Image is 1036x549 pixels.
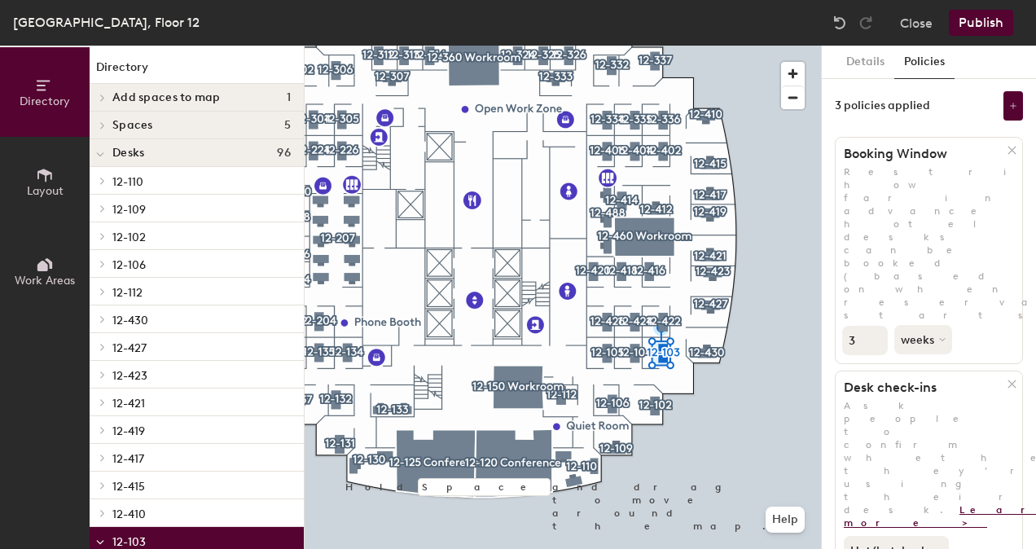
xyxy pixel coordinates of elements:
[112,452,144,466] span: 12-417
[20,94,70,108] span: Directory
[836,165,1022,322] p: Restrict how far in advance hotel desks can be booked (based on when reservation starts).
[112,314,148,327] span: 12-430
[836,146,1007,162] h1: Booking Window
[858,15,874,31] img: Redo
[112,507,146,521] span: 12-410
[112,175,143,189] span: 12-110
[766,507,805,533] button: Help
[112,535,146,549] span: 12-103
[90,59,304,84] h1: Directory
[27,184,64,198] span: Layout
[112,397,145,411] span: 12-421
[894,325,952,354] button: weeks
[112,91,221,104] span: Add spaces to map
[112,231,146,244] span: 12-102
[277,147,291,160] span: 96
[112,424,145,438] span: 12-419
[836,46,894,79] button: Details
[112,119,153,132] span: Spaces
[835,99,930,112] div: 3 policies applied
[112,341,147,355] span: 12-427
[287,91,291,104] span: 1
[900,10,933,36] button: Close
[112,286,143,300] span: 12-112
[894,46,955,79] button: Policies
[112,369,147,383] span: 12-423
[284,119,291,132] span: 5
[836,380,1007,396] h1: Desk check-ins
[112,203,146,217] span: 12-109
[949,10,1013,36] button: Publish
[112,480,145,494] span: 12-415
[832,15,848,31] img: Undo
[112,258,146,272] span: 12-106
[15,274,75,288] span: Work Areas
[112,147,144,160] span: Desks
[13,12,200,33] div: [GEOGRAPHIC_DATA], Floor 12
